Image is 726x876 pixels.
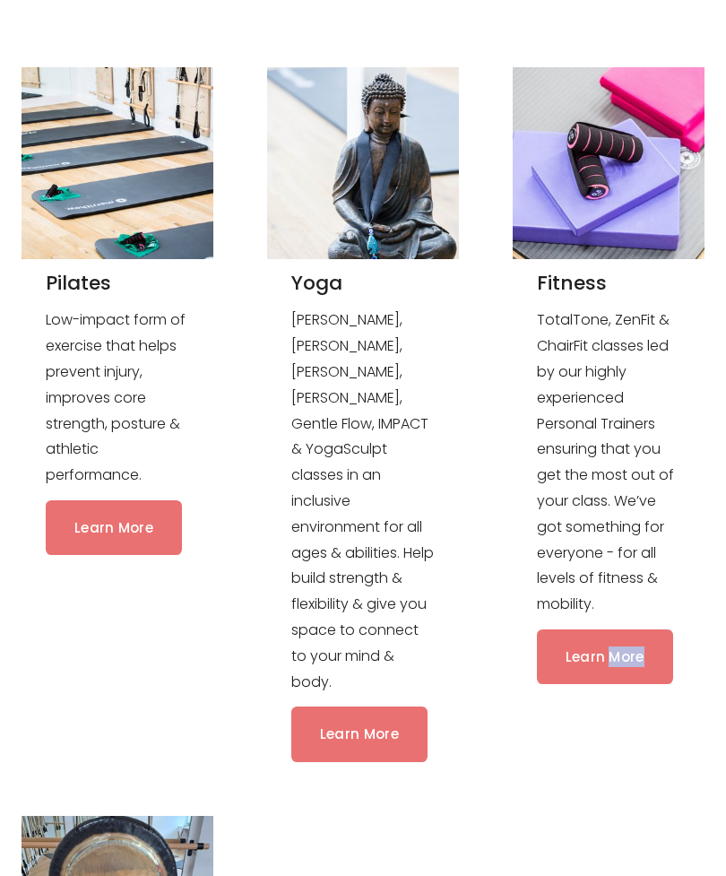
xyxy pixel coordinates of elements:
[537,630,673,685] a: Learn More
[291,707,428,762] a: Learn More
[267,68,459,261] img: A statue of a sitting Buddha on a wooden floor, adorned with a black scarf and blue talisman beads.
[46,272,189,297] h2: Pilates
[46,501,182,556] a: Learn More
[537,308,680,619] p: TotalTone, ZenFit & ChairFit classes led by our highly experienced Personal Trainers ensuring tha...
[513,68,704,261] img: Pink and black hand weights on purple and pink yoga blocks, placed on a gray exercise mat.
[46,308,189,490] p: Low-impact form of exercise that helps prevent injury, improves core strength, posture & athletic...
[291,308,435,696] p: [PERSON_NAME], [PERSON_NAME], [PERSON_NAME], [PERSON_NAME], Gentle Flow, IMPACT & YogaSculpt clas...
[291,272,435,297] h2: Yoga
[537,272,680,297] h2: Fitness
